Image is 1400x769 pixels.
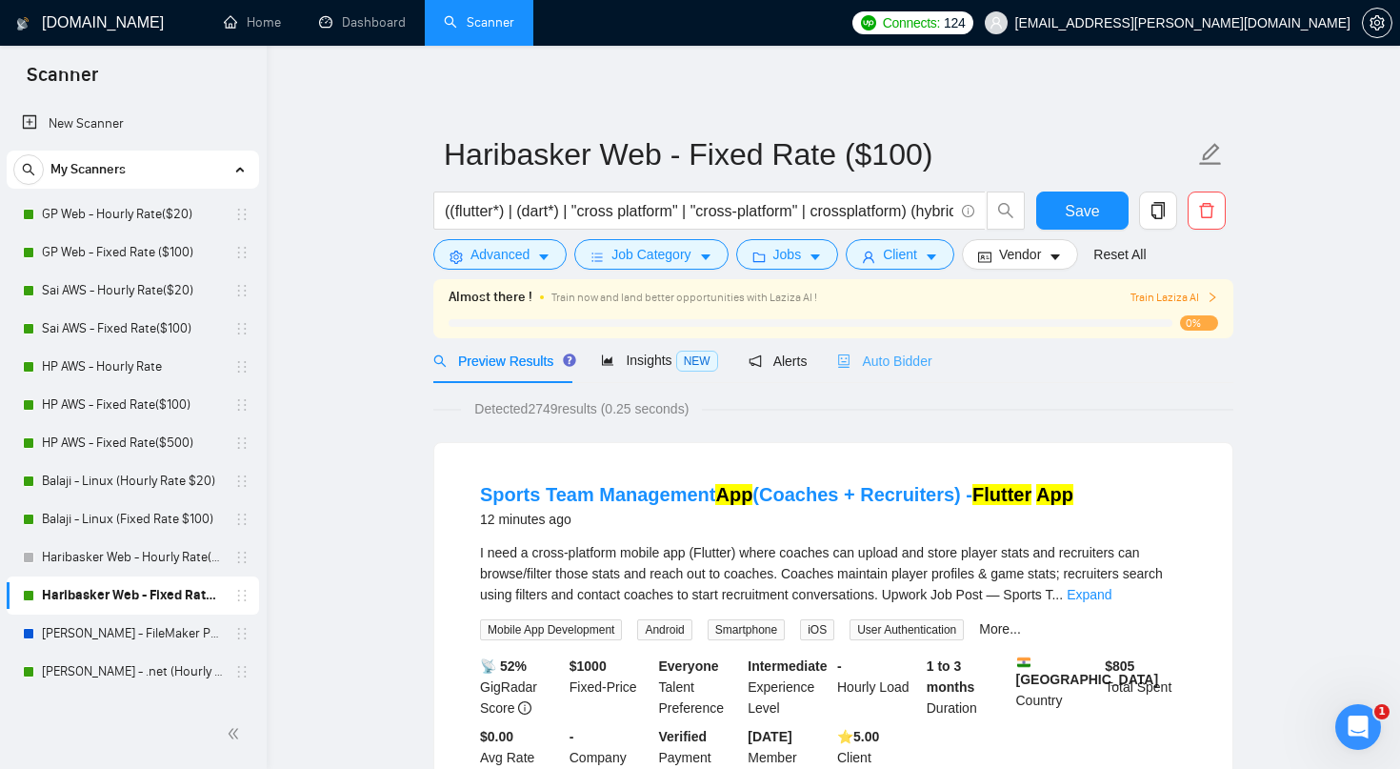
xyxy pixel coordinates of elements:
[1188,192,1226,230] button: delete
[42,691,223,729] a: [PERSON_NAME] - .net (Fixed Cost $100)
[800,619,834,640] span: iOS
[570,658,607,674] b: $ 1000
[42,272,223,310] a: Sai AWS - Hourly Rate($20)
[1140,202,1176,219] span: copy
[234,359,250,374] span: holder
[972,484,1031,505] mark: Flutter
[234,207,250,222] span: holder
[752,250,766,264] span: folder
[987,192,1025,230] button: search
[979,621,1021,637] a: More...
[1036,484,1073,505] mark: App
[42,653,223,691] a: [PERSON_NAME] - .net (Hourly Rate $20)
[590,250,604,264] span: bars
[234,397,250,413] span: holder
[999,244,1041,265] span: Vendor
[1036,192,1129,230] button: Save
[1051,587,1063,602] span: ...
[809,250,822,264] span: caret-down
[50,151,126,189] span: My Scanners
[42,233,223,272] a: GP Web - Fixed Rate ($100)
[1189,202,1225,219] span: delete
[837,729,879,744] b: ⭐️ 5.00
[1374,704,1390,719] span: 1
[927,658,975,695] b: 1 to 3 months
[861,15,876,30] img: upwork-logo.png
[42,538,223,577] a: Haribasker Web - Hourly Rate($25)
[42,386,223,424] a: HP AWS - Fixed Rate($100)
[601,353,717,368] span: Insights
[748,729,791,744] b: [DATE]
[234,245,250,260] span: holder
[883,12,940,33] span: Connects:
[480,658,527,674] b: 📡 52%
[715,484,752,505] mark: App
[433,354,447,368] span: search
[518,701,531,715] span: info-circle
[736,239,839,270] button: folderJobscaret-down
[551,291,817,304] span: Train now and land better opportunities with Laziza AI !
[676,351,718,372] span: NEW
[962,239,1078,270] button: idcardVendorcaret-down
[883,244,917,265] span: Client
[1065,199,1099,223] span: Save
[22,105,244,143] a: New Scanner
[480,542,1187,605] div: I need a cross-platform mobile app (Flutter) where coaches can upload and store player stats and ...
[978,250,991,264] span: idcard
[444,131,1194,178] input: Scanner name...
[611,244,690,265] span: Job Category
[14,163,43,176] span: search
[461,398,702,419] span: Detected 2749 results (0.25 seconds)
[1335,704,1381,750] iframe: Intercom live chat
[1180,315,1218,331] span: 0%
[480,508,1073,531] div: 12 minutes ago
[7,105,259,143] li: New Scanner
[1101,656,1190,718] div: Total Spent
[1363,15,1391,30] span: setting
[42,500,223,538] a: Balaji - Linux (Fixed Rate $100)
[862,250,875,264] span: user
[773,244,802,265] span: Jobs
[749,354,762,368] span: notification
[962,205,974,217] span: info-circle
[1105,658,1134,674] b: $ 805
[749,354,808,369] span: Alerts
[445,199,953,223] input: Search Freelance Jobs...
[1207,292,1218,303] span: right
[16,9,30,39] img: logo
[988,202,1024,219] span: search
[13,154,44,185] button: search
[1362,8,1392,38] button: setting
[42,195,223,233] a: GP Web - Hourly Rate($20)
[480,484,1073,505] a: Sports Team ManagementApp(Coaches + Recruiters) -Flutter App
[850,619,964,640] span: User Authentication
[234,283,250,298] span: holder
[837,354,931,369] span: Auto Bidder
[837,354,850,368] span: robot
[601,354,614,367] span: area-chart
[234,664,250,679] span: holder
[574,239,728,270] button: barsJob Categorycaret-down
[234,550,250,565] span: holder
[42,424,223,462] a: HP AWS - Fixed Rate($500)
[470,244,530,265] span: Advanced
[1049,250,1062,264] span: caret-down
[42,310,223,348] a: Sai AWS - Fixed Rate($100)
[234,626,250,641] span: holder
[1198,142,1223,167] span: edit
[234,321,250,336] span: holder
[11,61,113,101] span: Scanner
[561,352,578,369] div: Tooltip anchor
[224,14,281,30] a: homeHome
[1362,15,1392,30] a: setting
[1130,289,1218,307] button: Train Laziza AI
[227,724,246,743] span: double-left
[234,435,250,451] span: holder
[846,239,954,270] button: userClientcaret-down
[319,14,406,30] a: dashboardDashboard
[1139,192,1177,230] button: copy
[444,14,514,30] a: searchScanner
[480,619,622,640] span: Mobile App Development
[234,512,250,527] span: holder
[450,250,463,264] span: setting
